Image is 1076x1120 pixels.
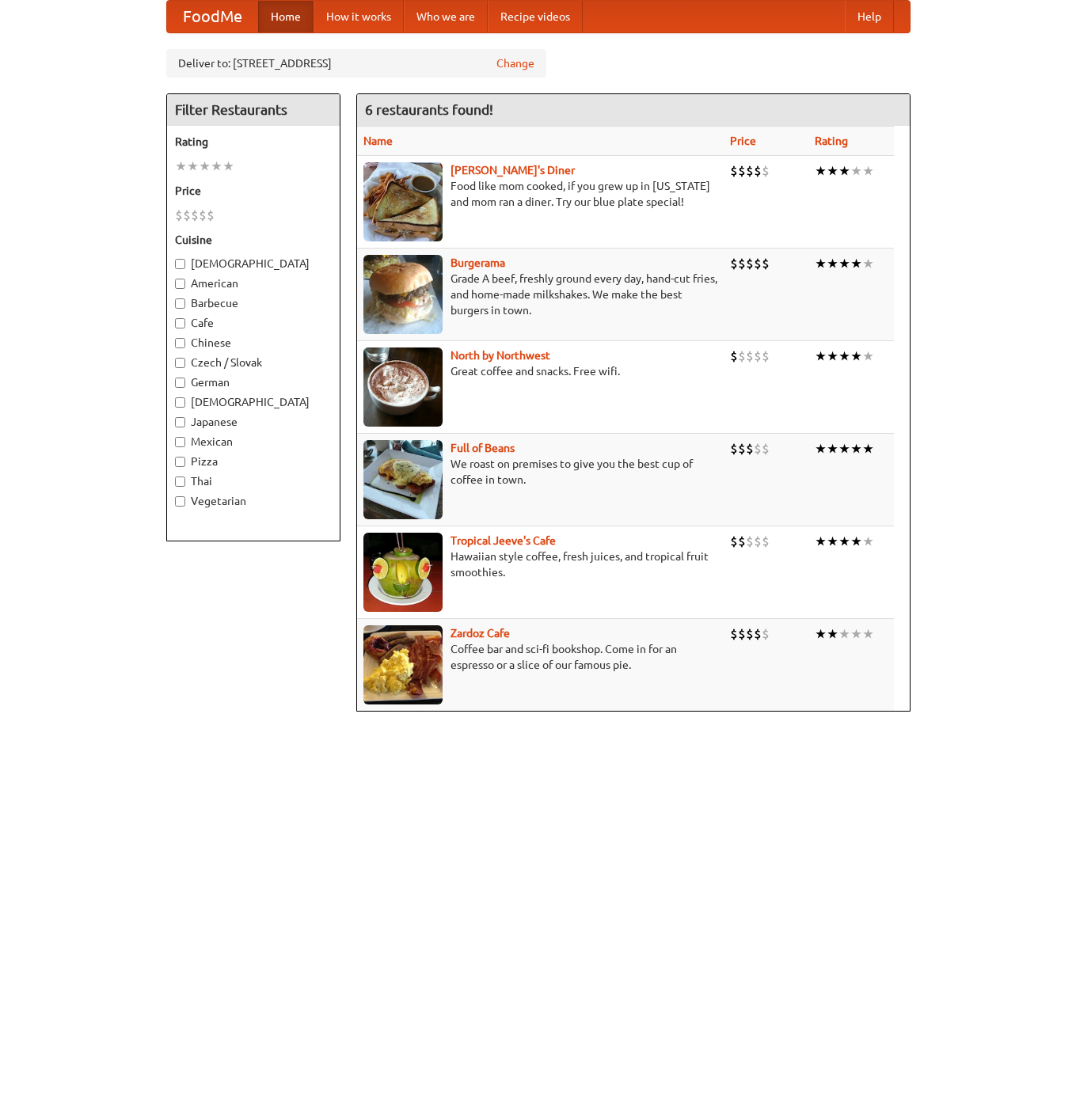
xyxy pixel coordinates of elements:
[363,625,443,704] img: zardoz.jpg
[738,347,746,365] li: $
[754,255,762,272] li: $
[175,183,332,199] h5: Price
[850,440,862,457] li: ★
[862,533,874,550] li: ★
[175,397,185,408] input: [DEMOGRAPHIC_DATA]
[754,440,762,457] li: $
[496,55,534,71] a: Change
[175,256,332,271] label: [DEMOGRAPHIC_DATA]
[815,162,827,180] li: ★
[175,275,332,291] label: American
[746,162,754,180] li: $
[175,232,332,248] h5: Cuisine
[175,437,185,447] input: Mexican
[363,549,717,580] p: Hawaiian style coffee, fresh juices, and tropical fruit smoothies.
[363,641,717,673] p: Coffee bar and sci-fi bookshop. Come in for an espresso or a slice of our famous pie.
[738,440,746,457] li: $
[314,1,404,32] a: How it works
[754,533,762,550] li: $
[754,625,762,643] li: $
[850,347,862,365] li: ★
[363,135,393,147] a: Name
[746,347,754,365] li: $
[838,162,850,180] li: ★
[815,440,827,457] li: ★
[838,347,850,365] li: ★
[175,454,332,469] label: Pizza
[762,347,770,365] li: $
[175,259,185,269] input: [DEMOGRAPHIC_DATA]
[451,349,550,362] a: North by Northwest
[175,279,185,289] input: American
[815,625,827,643] li: ★
[762,440,770,457] li: $
[451,442,515,454] b: Full of Beans
[827,162,838,180] li: ★
[762,533,770,550] li: $
[175,493,332,509] label: Vegetarian
[363,363,717,379] p: Great coffee and snacks. Free wifi.
[850,533,862,550] li: ★
[175,355,332,370] label: Czech / Slovak
[363,456,717,488] p: We roast on premises to give you the best cup of coffee in town.
[167,94,340,126] h4: Filter Restaurants
[762,162,770,180] li: $
[363,255,443,334] img: burgerama.jpg
[862,162,874,180] li: ★
[199,158,211,175] li: ★
[167,1,258,32] a: FoodMe
[363,347,443,427] img: north.jpg
[175,358,185,368] input: Czech / Slovak
[175,417,185,427] input: Japanese
[175,476,185,487] input: Thai
[363,271,717,318] p: Grade A beef, freshly ground every day, hand-cut fries, and home-made milkshakes. We make the bes...
[363,533,443,612] img: jeeves.jpg
[738,162,746,180] li: $
[175,134,332,150] h5: Rating
[211,158,222,175] li: ★
[175,298,185,309] input: Barbecue
[175,335,332,351] label: Chinese
[175,434,332,450] label: Mexican
[815,135,848,147] a: Rating
[730,533,738,550] li: $
[363,162,443,241] img: sallys.jpg
[175,378,185,388] input: German
[175,338,185,348] input: Chinese
[451,627,510,640] a: Zardoz Cafe
[191,207,199,224] li: $
[838,533,850,550] li: ★
[827,440,838,457] li: ★
[730,255,738,272] li: $
[738,255,746,272] li: $
[730,625,738,643] li: $
[451,534,556,547] a: Tropical Jeeve's Cafe
[754,347,762,365] li: $
[862,625,874,643] li: ★
[730,162,738,180] li: $
[183,207,191,224] li: $
[862,347,874,365] li: ★
[258,1,314,32] a: Home
[730,440,738,457] li: $
[815,347,827,365] li: ★
[488,1,583,32] a: Recipe videos
[827,255,838,272] li: ★
[175,374,332,390] label: German
[850,625,862,643] li: ★
[175,394,332,410] label: [DEMOGRAPHIC_DATA]
[451,164,575,177] b: [PERSON_NAME]'s Diner
[175,295,332,311] label: Barbecue
[738,533,746,550] li: $
[451,256,505,269] a: Burgerama
[175,318,185,328] input: Cafe
[404,1,488,32] a: Who we are
[363,440,443,519] img: beans.jpg
[850,162,862,180] li: ★
[175,473,332,489] label: Thai
[175,496,185,507] input: Vegetarian
[827,347,838,365] li: ★
[862,440,874,457] li: ★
